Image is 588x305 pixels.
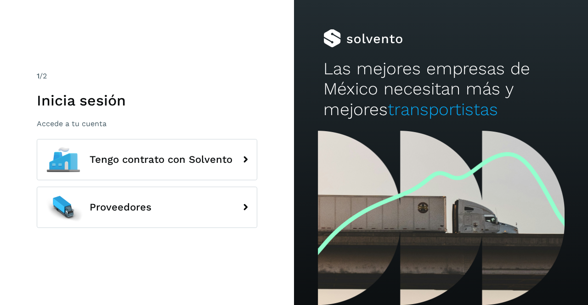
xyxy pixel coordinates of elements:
[323,59,559,120] h2: Las mejores empresas de México necesitan más y mejores
[90,202,152,213] span: Proveedores
[37,92,257,109] h1: Inicia sesión
[37,71,257,82] div: /2
[37,119,257,128] p: Accede a tu cuenta
[90,154,232,165] span: Tengo contrato con Solvento
[37,72,40,80] span: 1
[37,139,257,180] button: Tengo contrato con Solvento
[388,100,498,119] span: transportistas
[37,187,257,228] button: Proveedores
